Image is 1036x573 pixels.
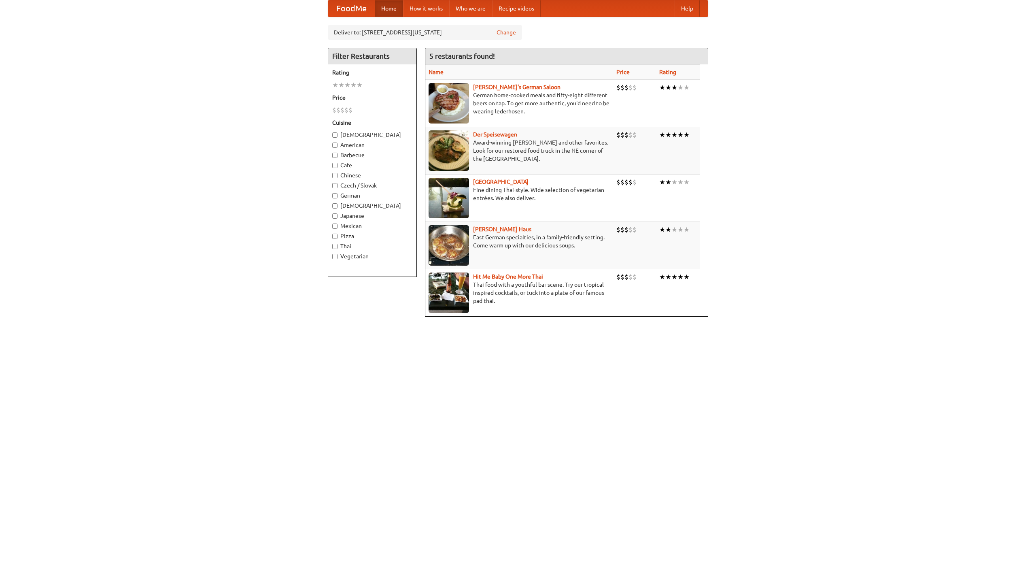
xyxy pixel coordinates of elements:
a: Change [497,28,516,36]
p: Award-winning [PERSON_NAME] and other favorites. Look for our restored food truck in the NE corne... [429,138,610,163]
li: ★ [659,178,665,187]
li: ★ [659,83,665,92]
li: ★ [677,225,684,234]
li: $ [628,178,633,187]
li: ★ [665,130,671,139]
a: Help [675,0,700,17]
a: [GEOGRAPHIC_DATA] [473,179,529,185]
li: $ [628,83,633,92]
li: ★ [677,178,684,187]
li: $ [620,273,624,281]
b: Hit Me Baby One More Thai [473,273,543,280]
li: ★ [357,81,363,89]
li: ★ [684,130,690,139]
li: $ [620,225,624,234]
li: $ [628,225,633,234]
li: ★ [684,273,690,281]
label: Cafe [332,161,412,169]
a: [PERSON_NAME]'s German Saloon [473,84,560,90]
li: $ [616,273,620,281]
li: $ [624,130,628,139]
input: Japanese [332,213,338,219]
li: $ [624,225,628,234]
a: How it works [403,0,449,17]
li: $ [633,178,637,187]
label: Chinese [332,171,412,179]
li: $ [628,273,633,281]
li: $ [620,178,624,187]
li: $ [633,273,637,281]
li: $ [348,106,352,115]
li: ★ [671,225,677,234]
a: Who we are [449,0,492,17]
input: American [332,143,338,148]
h4: Filter Restaurants [328,48,416,64]
input: Thai [332,244,338,249]
li: $ [616,225,620,234]
img: esthers.jpg [429,83,469,124]
label: Pizza [332,232,412,240]
li: ★ [677,130,684,139]
li: $ [628,130,633,139]
input: Mexican [332,224,338,229]
li: ★ [684,225,690,234]
a: Rating [659,69,676,75]
li: ★ [671,178,677,187]
a: Der Speisewagen [473,131,517,138]
label: American [332,141,412,149]
img: speisewagen.jpg [429,130,469,171]
li: ★ [684,178,690,187]
b: [PERSON_NAME] Haus [473,226,531,232]
img: babythai.jpg [429,273,469,313]
li: $ [616,130,620,139]
li: $ [624,83,628,92]
li: ★ [671,273,677,281]
li: $ [624,273,628,281]
img: kohlhaus.jpg [429,225,469,266]
label: Czech / Slovak [332,181,412,190]
li: $ [344,106,348,115]
h5: Price [332,94,412,102]
p: Thai food with a youthful bar scene. Try our tropical inspired cocktails, or tuck into a plate of... [429,281,610,305]
li: ★ [659,130,665,139]
div: Deliver to: [STREET_ADDRESS][US_STATE] [328,25,522,40]
label: [DEMOGRAPHIC_DATA] [332,202,412,210]
label: Thai [332,242,412,250]
input: Cafe [332,163,338,168]
li: ★ [665,178,671,187]
input: German [332,193,338,198]
li: $ [633,225,637,234]
li: $ [633,130,637,139]
input: [DEMOGRAPHIC_DATA] [332,203,338,209]
a: FoodMe [328,0,375,17]
li: $ [620,130,624,139]
li: ★ [671,83,677,92]
li: $ [633,83,637,92]
li: ★ [338,81,344,89]
li: $ [336,106,340,115]
li: $ [616,178,620,187]
li: ★ [677,273,684,281]
label: Vegetarian [332,252,412,260]
li: $ [616,83,620,92]
p: Fine dining Thai-style. Wide selection of vegetarian entrées. We also deliver. [429,186,610,202]
li: ★ [665,83,671,92]
h5: Rating [332,68,412,77]
input: Pizza [332,234,338,239]
input: Chinese [332,173,338,178]
li: ★ [659,273,665,281]
p: German home-cooked meals and fifty-eight different beers on tap. To get more authentic, you'd nee... [429,91,610,115]
p: East German specialties, in a family-friendly setting. Come warm up with our delicious soups. [429,233,610,249]
li: ★ [659,225,665,234]
a: Price [616,69,630,75]
li: ★ [332,81,338,89]
li: $ [624,178,628,187]
a: Name [429,69,444,75]
input: Vegetarian [332,254,338,259]
li: ★ [350,81,357,89]
a: Recipe videos [492,0,541,17]
label: [DEMOGRAPHIC_DATA] [332,131,412,139]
